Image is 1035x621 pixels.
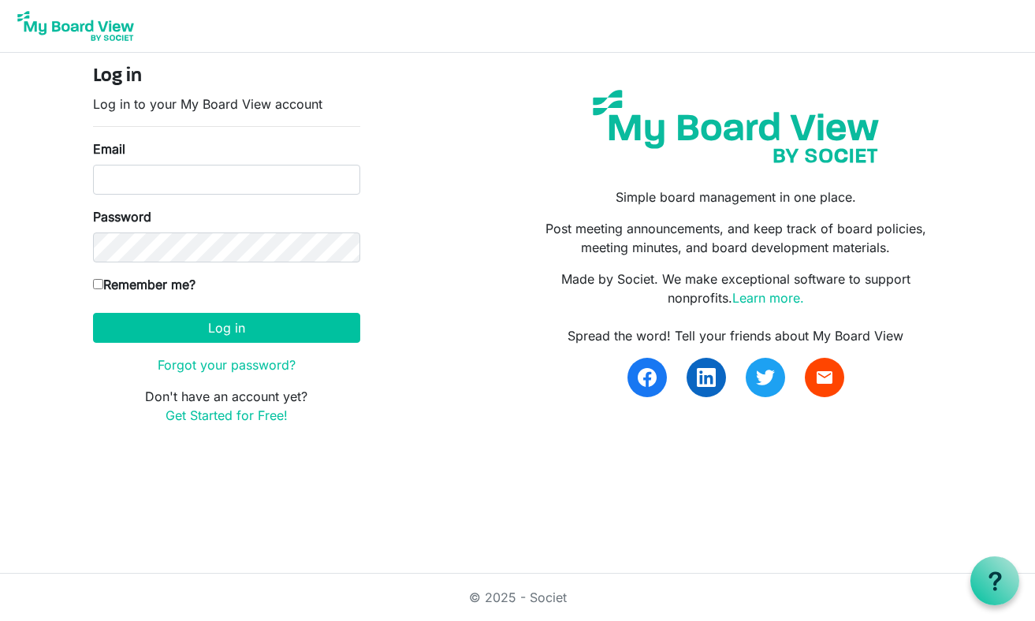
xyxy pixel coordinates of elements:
label: Email [93,139,125,158]
label: Password [93,207,151,226]
a: © 2025 - Societ [469,589,567,605]
a: email [805,358,844,397]
a: Learn more. [732,290,804,306]
img: twitter.svg [756,368,775,387]
img: My Board View Logo [13,6,139,46]
img: linkedin.svg [697,368,716,387]
p: Post meeting announcements, and keep track of board policies, meeting minutes, and board developm... [529,219,942,257]
img: my-board-view-societ.svg [581,78,891,175]
label: Remember me? [93,275,195,294]
input: Remember me? [93,279,103,289]
div: Spread the word! Tell your friends about My Board View [529,326,942,345]
button: Log in [93,313,360,343]
p: Simple board management in one place. [529,188,942,206]
h4: Log in [93,65,360,88]
p: Made by Societ. We make exceptional software to support nonprofits. [529,270,942,307]
span: email [815,368,834,387]
p: Log in to your My Board View account [93,95,360,113]
a: Forgot your password? [158,357,296,373]
a: Get Started for Free! [166,407,288,423]
p: Don't have an account yet? [93,387,360,425]
img: facebook.svg [638,368,657,387]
